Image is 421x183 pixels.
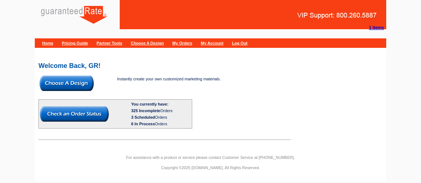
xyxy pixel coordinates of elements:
a: Pricing Guide [62,41,88,45]
a: Choose A Design [131,41,164,45]
p: Copyright ©2025 [DOMAIN_NAME]. All Rights Reserved. [35,164,386,171]
p: For assistance with a product or service please contact Customer Service at [PHONE_NUMBER]. [35,154,386,161]
a: Partner Tools [97,41,122,45]
img: button-check-order-status.gif [40,106,109,122]
a: My Account [201,41,224,45]
strong: 1 Items [369,25,384,30]
img: button-choose-design.gif [40,76,94,91]
a: Log Out [232,41,247,45]
h2: Welcome Back, GR! [38,62,383,69]
span: Instantly create your own customized marketing materials. [117,77,221,81]
a: My Orders [172,41,192,45]
a: Home [42,41,53,45]
div: Orders Orders Orders [131,107,191,127]
span: 3 Scheduled [131,115,155,119]
span: 6 In Process [131,122,155,126]
span: 325 Incomplete [131,108,160,113]
b: You currently have: [131,102,168,106]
